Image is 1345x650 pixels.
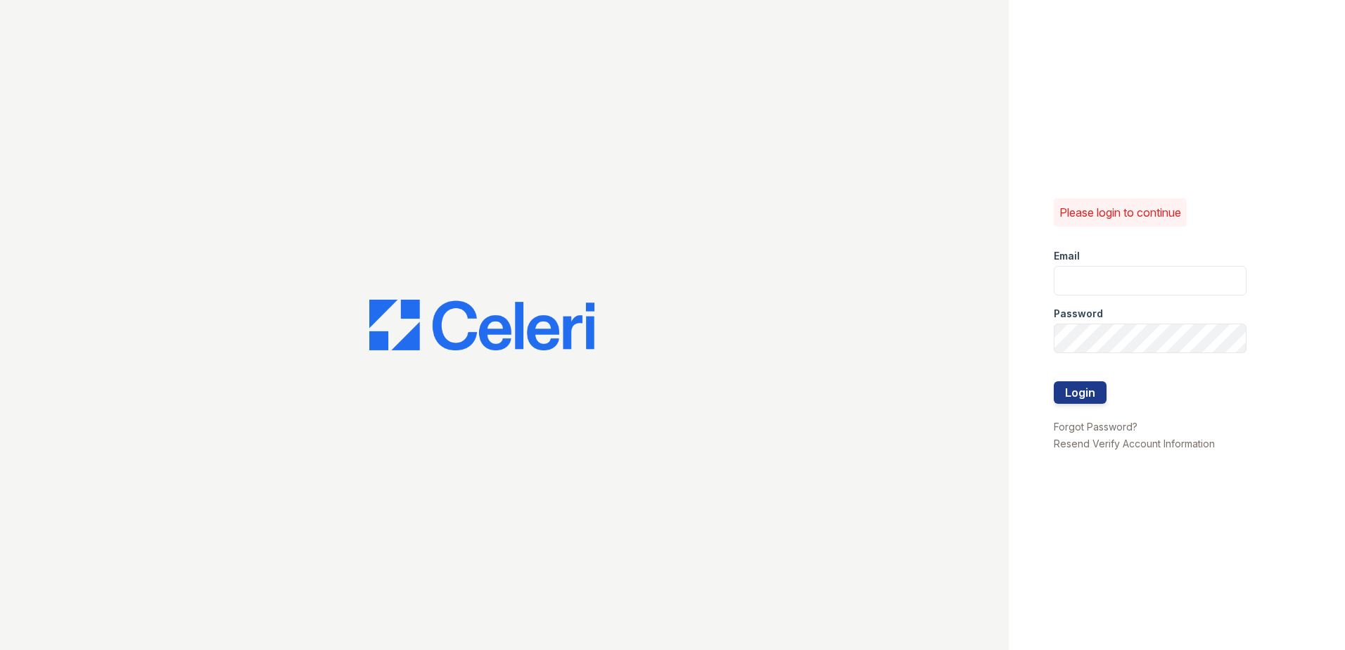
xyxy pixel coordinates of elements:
p: Please login to continue [1059,204,1181,221]
a: Resend Verify Account Information [1054,438,1215,450]
label: Email [1054,249,1080,263]
a: Forgot Password? [1054,421,1137,433]
label: Password [1054,307,1103,321]
img: CE_Logo_Blue-a8612792a0a2168367f1c8372b55b34899dd931a85d93a1a3d3e32e68fde9ad4.png [369,300,594,350]
button: Login [1054,381,1107,404]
